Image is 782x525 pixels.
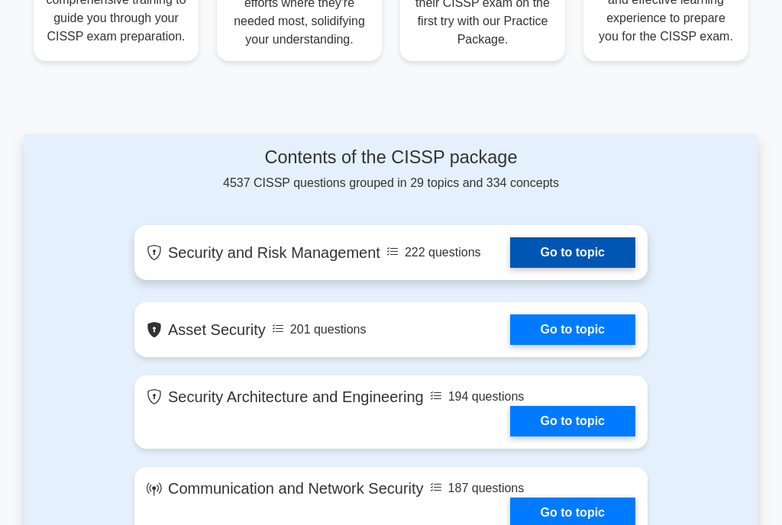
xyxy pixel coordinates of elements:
[510,237,635,268] a: Go to topic
[134,147,648,192] div: 4537 CISSP questions grouped in 29 topics and 334 concepts
[510,406,635,436] a: Go to topic
[510,314,635,345] a: Go to topic
[134,147,648,168] h4: Contents of the CISSP package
